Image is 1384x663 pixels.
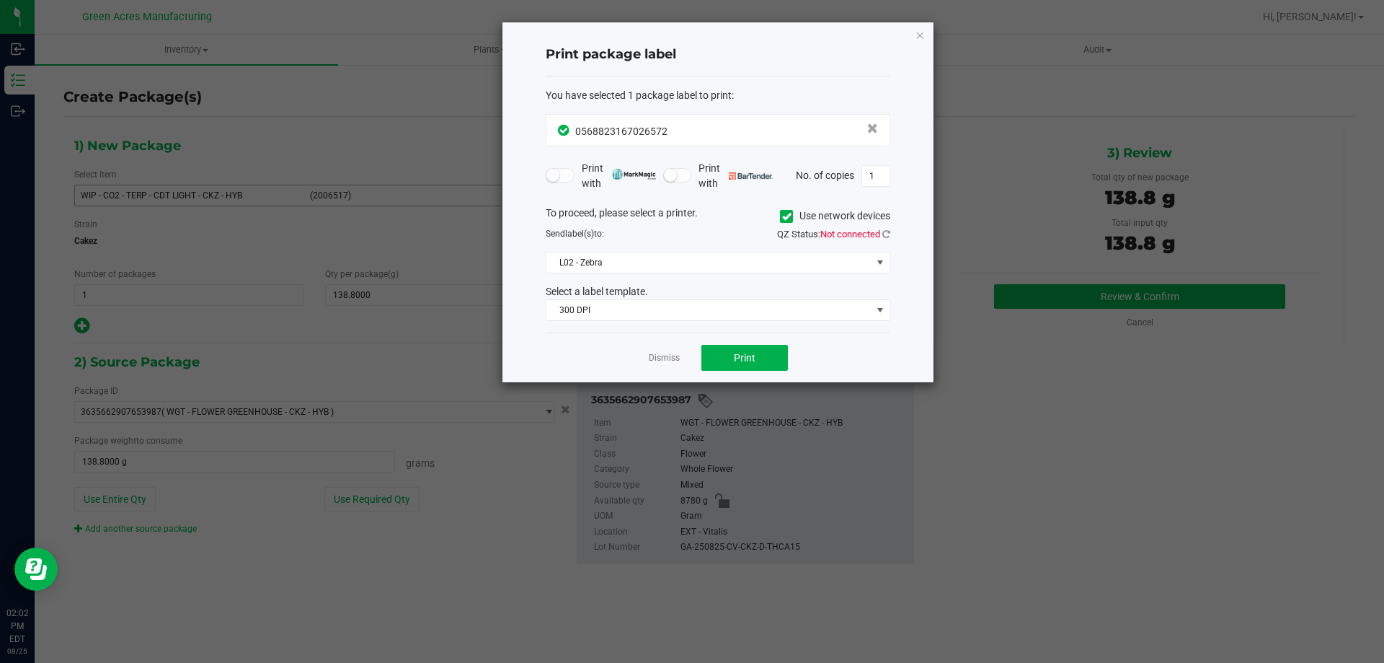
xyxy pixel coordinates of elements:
[546,300,871,320] span: 300 DPI
[734,352,755,364] span: Print
[546,45,890,64] h4: Print package label
[780,208,890,224] label: Use network devices
[575,126,667,137] span: 0568823167026572
[535,206,901,227] div: To proceed, please select a printer.
[565,229,594,239] span: label(s)
[612,169,656,180] img: mark_magic_cybra.png
[729,172,773,180] img: bartender.png
[820,229,880,240] span: Not connected
[14,548,58,591] iframe: Resource center
[546,89,732,101] span: You have selected 1 package label to print
[546,229,604,239] span: Send to:
[796,169,854,180] span: No. of copies
[558,123,572,138] span: In Sync
[701,345,788,371] button: Print
[649,352,680,364] a: Dismiss
[698,161,773,191] span: Print with
[535,284,901,299] div: Select a label template.
[546,253,871,273] span: L02 - Zebra
[582,161,656,191] span: Print with
[777,229,890,240] span: QZ Status:
[546,88,890,103] div: :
